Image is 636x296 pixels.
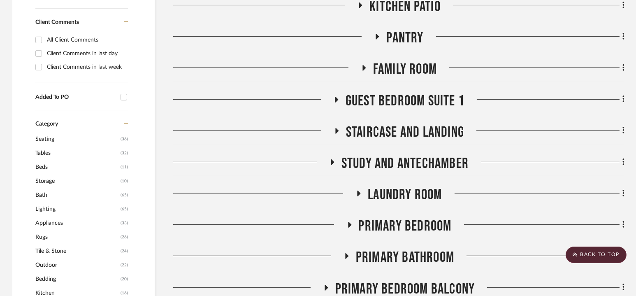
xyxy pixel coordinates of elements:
[121,161,128,174] span: (11)
[121,203,128,216] span: (65)
[35,230,118,244] span: Rugs
[566,247,627,263] scroll-to-top-button: BACK TO TOP
[346,124,464,141] span: Staircase and Landing
[121,189,128,202] span: (65)
[121,245,128,258] span: (24)
[35,272,118,286] span: Bedding
[35,244,118,258] span: Tile & Stone
[35,146,118,160] span: Tables
[121,259,128,272] span: (22)
[35,19,79,25] span: Client Comments
[121,147,128,160] span: (32)
[35,132,118,146] span: Seating
[368,186,442,204] span: Laundry Room
[47,47,126,60] div: Client Comments in last day
[35,188,118,202] span: Bath
[121,175,128,188] span: (10)
[35,94,116,101] div: Added To PO
[341,155,469,172] span: Study and Antechamber
[35,121,58,128] span: Category
[121,231,128,244] span: (26)
[121,273,128,286] span: (20)
[356,249,454,266] span: Primary Bathroom
[346,92,464,110] span: Guest Bedroom Suite 1
[47,33,126,47] div: All Client Comments
[35,216,118,230] span: Appliances
[373,61,437,78] span: Family Room
[121,217,128,230] span: (33)
[35,202,118,216] span: Lighting
[35,160,118,174] span: Beds
[359,217,452,235] span: Primary Bedroom
[386,29,423,47] span: Pantry
[121,133,128,146] span: (36)
[47,61,126,74] div: Client Comments in last week
[35,174,118,188] span: Storage
[35,258,118,272] span: Outdoor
